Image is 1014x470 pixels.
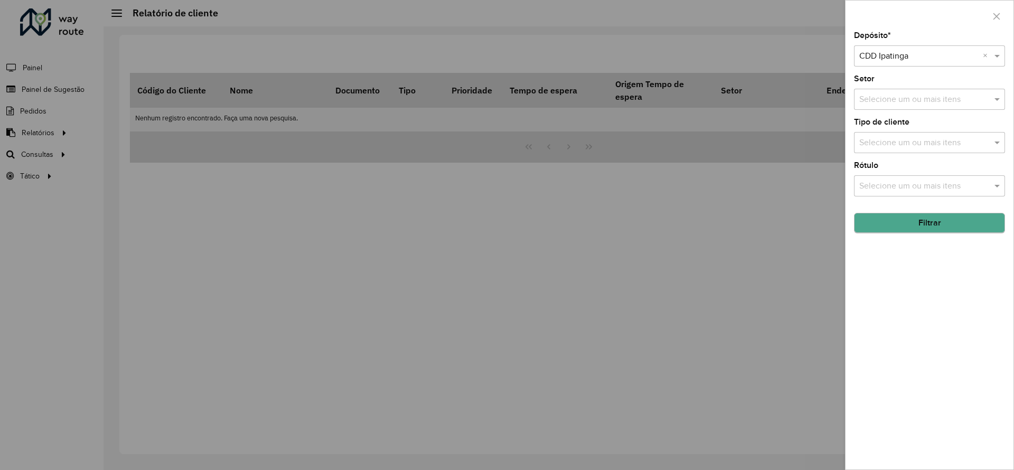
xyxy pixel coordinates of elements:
label: Tipo de cliente [854,116,909,128]
label: Setor [854,72,875,85]
button: Filtrar [854,213,1005,233]
label: Depósito [854,29,891,42]
label: Rótulo [854,159,878,172]
span: Clear all [983,50,992,62]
